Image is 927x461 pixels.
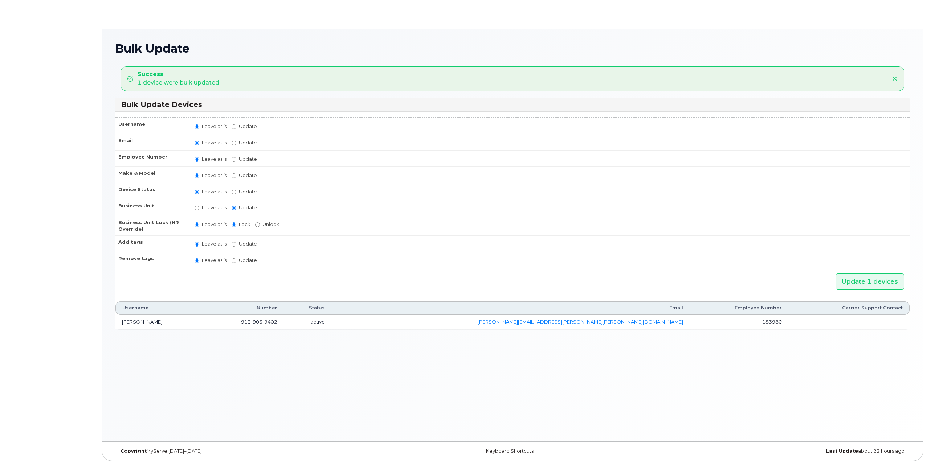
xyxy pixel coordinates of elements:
[195,211,903,218] p: You must select categories for all accounting types if you use partial accounting categories
[195,221,227,228] label: Leave as is
[115,252,188,268] th: Remove tags
[115,199,188,216] th: Business Unit
[195,222,199,227] input: Leave as is
[203,301,284,314] th: Number
[788,301,910,314] th: Carrier Support Contact
[115,448,380,454] div: MyServe [DATE]–[DATE]
[115,118,188,134] th: Username
[195,242,199,247] input: Leave as is
[232,172,257,179] label: Update
[232,188,257,195] label: Update
[195,139,227,146] label: Leave as is
[115,315,203,329] td: [PERSON_NAME]
[284,315,331,329] td: active
[232,173,236,178] input: Update
[284,301,331,314] th: Status
[138,70,219,87] div: 1 device were bulk updated
[195,123,227,130] label: Leave as is
[115,166,188,183] th: Make & Model
[255,221,279,228] label: Unlock
[115,150,188,166] th: Employee Number
[195,190,199,194] input: Leave as is
[232,206,236,210] input: Update
[826,448,858,454] strong: Last Update
[232,157,236,162] input: Update
[232,240,257,247] label: Update
[232,124,236,129] input: Update
[690,301,788,314] th: Employee Number
[195,156,227,162] label: Leave as is
[262,319,277,325] span: 9402
[232,257,257,264] label: Update
[232,141,236,145] input: Update
[645,448,910,454] div: about 22 hours ago
[195,141,199,145] input: Leave as is
[121,100,904,110] h3: Bulk Update Devices
[232,156,257,162] label: Update
[195,172,227,179] label: Leave as is
[195,157,199,162] input: Leave as is
[195,173,199,178] input: Leave as is
[478,319,683,325] a: [PERSON_NAME][EMAIL_ADDRESS][PERSON_NAME][PERSON_NAME][DOMAIN_NAME]
[690,315,788,329] td: 183980
[115,183,188,199] th: Device Status
[486,448,534,454] a: Keyboard Shortcuts
[115,301,203,314] th: Username
[331,301,690,314] th: Email
[232,139,257,146] label: Update
[195,240,227,247] label: Leave as is
[232,258,236,263] input: Update
[115,134,188,150] th: Email
[195,188,227,195] label: Leave as is
[115,216,188,235] th: Business Unit Lock (HR Override)
[255,222,260,227] input: Unlock
[115,42,910,55] h1: Bulk Update
[232,204,257,211] label: Update
[195,206,199,210] input: Leave as is
[195,204,227,211] label: Leave as is
[195,124,199,129] input: Leave as is
[121,448,147,454] strong: Copyright
[232,190,236,194] input: Update
[115,235,188,252] th: Add tags
[232,221,250,228] label: Lock
[232,123,257,130] label: Update
[195,257,227,264] label: Leave as is
[232,242,236,247] input: Update
[195,258,199,263] input: Leave as is
[232,222,236,227] input: Lock
[241,319,277,325] span: 913
[836,273,904,290] input: Update 1 devices
[251,319,262,325] span: 905
[138,70,219,79] strong: Success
